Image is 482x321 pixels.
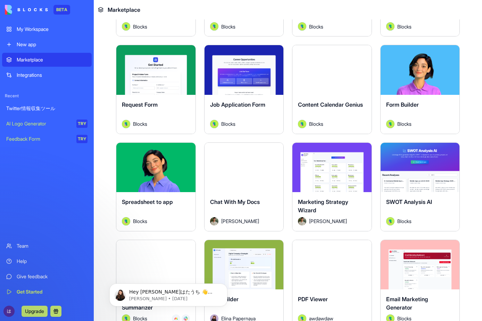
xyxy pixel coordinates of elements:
[108,6,140,14] span: Marketplace
[17,26,88,33] div: My Workspace
[122,217,130,225] img: Avatar
[298,120,306,128] img: Avatar
[116,45,196,134] a: Request FormAvatarBlocks
[397,23,412,30] span: Blocks
[221,23,235,30] span: Blocks
[53,5,70,15] div: BETA
[386,101,419,108] span: Form Builder
[221,217,259,225] span: [PERSON_NAME]
[116,142,196,231] a: Spreadsheet to appAvatarBlocks
[17,258,88,265] div: Help
[6,135,72,142] div: Feedback Form
[122,120,130,128] img: Avatar
[5,5,48,15] img: logo
[6,120,72,127] div: AI Logo Generator
[2,22,92,36] a: My Workspace
[133,23,147,30] span: Blocks
[22,306,48,317] button: Upgrade
[17,41,88,48] div: New app
[133,120,147,127] span: Blocks
[2,239,92,253] a: Team
[17,273,88,280] div: Give feedback
[292,45,372,134] a: Content Calendar GeniusAvatarBlocks
[2,68,92,82] a: Integrations
[122,101,158,108] span: Request Form
[386,217,394,225] img: Avatar
[298,22,306,31] img: Avatar
[5,5,70,15] a: BETA
[210,101,265,108] span: Job Application Form
[298,198,348,214] span: Marketing Strategy Wizard
[174,316,178,321] img: Monday_mgmdm1.svg
[2,53,92,67] a: Marketplace
[380,45,460,134] a: Form BuilderAvatarBlocks
[210,198,260,205] span: Chat With My Docs
[221,120,235,127] span: Blocks
[2,117,92,131] a: AI Logo GeneratorTRY
[397,120,412,127] span: Blocks
[292,142,372,231] a: Marketing Strategy WizardAvatar[PERSON_NAME]
[309,217,347,225] span: [PERSON_NAME]
[6,105,88,112] div: Twitter情報収集ツール
[210,120,218,128] img: Avatar
[298,296,328,303] span: PDF Viewer
[2,38,92,51] a: New app
[210,217,218,225] img: Avatar
[2,285,92,299] a: Get Started
[210,22,218,31] img: Avatar
[122,22,130,31] img: Avatar
[2,101,92,115] a: Twitter情報収集ツール
[2,254,92,268] a: Help
[17,72,88,79] div: Integrations
[76,135,88,143] div: TRY
[184,316,188,321] img: Slack_i955cf.svg
[298,101,363,108] span: Content Calendar Genius
[22,307,48,314] a: Upgrade
[386,296,428,311] span: Email Marketing Generator
[298,217,306,225] img: Avatar
[133,217,147,225] span: Blocks
[17,242,88,249] div: Team
[309,120,323,127] span: Blocks
[76,120,88,128] div: TRY
[386,198,432,205] span: SWOT Analysis AI
[309,23,323,30] span: Blocks
[386,22,394,31] img: Avatar
[3,306,15,317] img: ACg8ocKmbGJ8TDtyACfEH_RMgN_qtJNYxiua3ru5Dtk5a4ZMvbGAyQ=s96-c
[2,93,92,99] span: Recent
[17,56,88,63] div: Marketplace
[2,132,92,146] a: Feedback FormTRY
[397,217,412,225] span: Blocks
[204,45,284,134] a: Job Application FormAvatarBlocks
[17,288,88,295] div: Get Started
[122,198,173,205] span: Spreadsheet to app
[2,270,92,283] a: Give feedback
[380,142,460,231] a: SWOT Analysis AIAvatarBlocks
[99,269,238,318] iframe: Intercom notifications message
[204,142,284,231] a: Chat With My DocsAvatar[PERSON_NAME]
[386,120,394,128] img: Avatar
